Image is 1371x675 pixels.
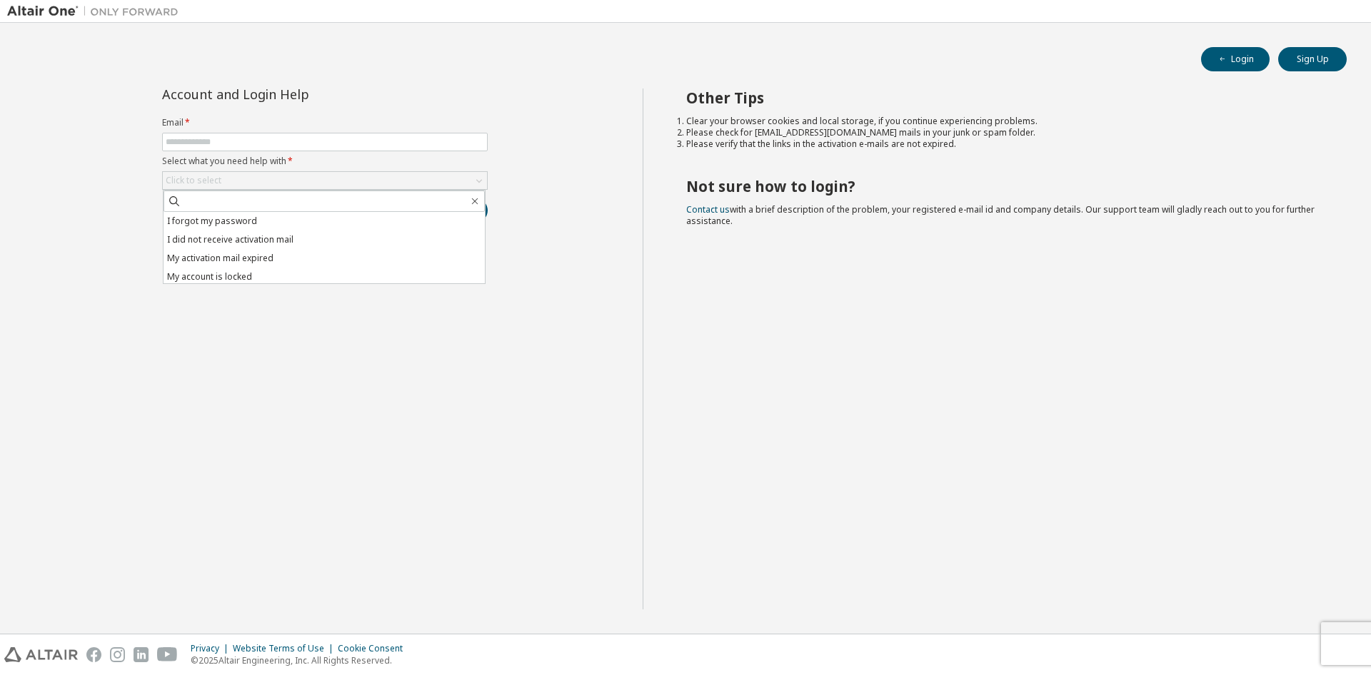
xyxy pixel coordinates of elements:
[1278,47,1347,71] button: Sign Up
[162,117,488,128] label: Email
[686,127,1322,138] li: Please check for [EMAIL_ADDRESS][DOMAIN_NAME] mails in your junk or spam folder.
[163,172,487,189] div: Click to select
[191,654,411,666] p: © 2025 Altair Engineering, Inc. All Rights Reserved.
[686,88,1322,107] h2: Other Tips
[162,156,488,167] label: Select what you need help with
[86,647,101,662] img: facebook.svg
[134,647,149,662] img: linkedin.svg
[162,88,423,100] div: Account and Login Help
[686,177,1322,196] h2: Not sure how to login?
[7,4,186,19] img: Altair One
[686,203,730,215] a: Contact us
[157,647,178,662] img: youtube.svg
[191,643,233,654] div: Privacy
[110,647,125,662] img: instagram.svg
[686,203,1315,227] span: with a brief description of the problem, your registered e-mail id and company details. Our suppo...
[4,647,78,662] img: altair_logo.svg
[686,116,1322,127] li: Clear your browser cookies and local storage, if you continue experiencing problems.
[164,212,485,230] li: I forgot my password
[166,175,221,186] div: Click to select
[338,643,411,654] div: Cookie Consent
[233,643,338,654] div: Website Terms of Use
[1201,47,1270,71] button: Login
[686,138,1322,150] li: Please verify that the links in the activation e-mails are not expired.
